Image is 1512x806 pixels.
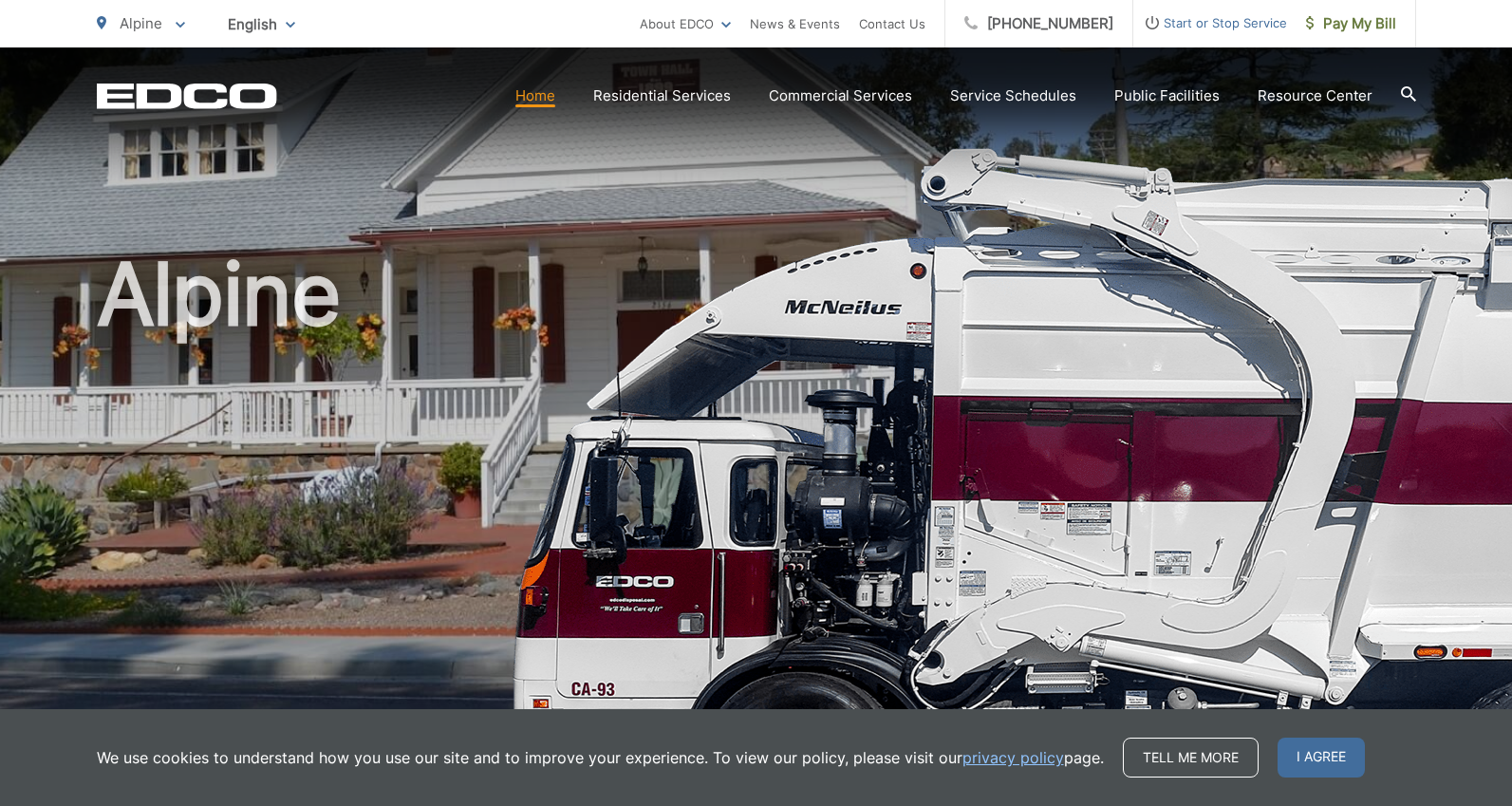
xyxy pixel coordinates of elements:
[859,12,925,35] a: Contact Us
[515,84,555,107] a: Home
[640,12,731,35] a: About EDCO
[97,83,277,109] a: EDCD logo. Return to the homepage.
[1114,84,1220,107] a: Public Facilities
[962,746,1064,769] a: privacy policy
[950,84,1076,107] a: Service Schedules
[1306,12,1396,35] span: Pay My Bill
[769,84,912,107] a: Commercial Services
[1278,738,1365,778] span: I agree
[1258,84,1372,107] a: Resource Center
[214,8,309,41] span: English
[1123,738,1259,778] a: Tell me more
[750,12,840,35] a: News & Events
[97,746,1104,769] p: We use cookies to understand how you use our site and to improve your experience. To view our pol...
[120,14,162,32] span: Alpine
[593,84,731,107] a: Residential Services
